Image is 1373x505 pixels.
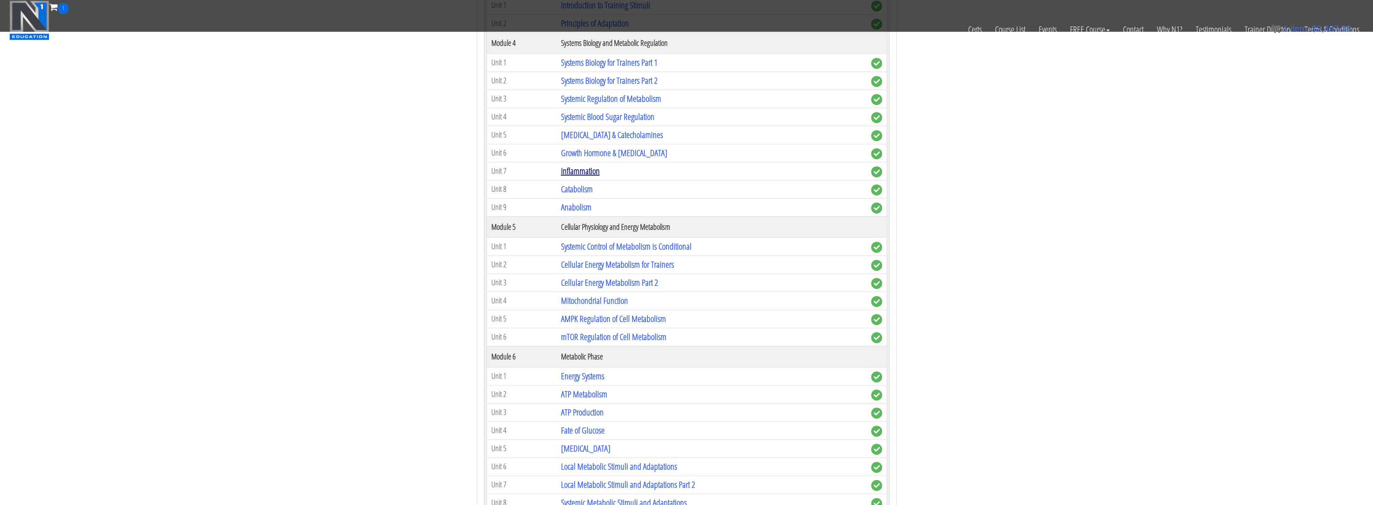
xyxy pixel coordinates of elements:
[561,460,677,472] a: Local Metabolic Stimuli and Adaptations
[486,328,556,346] td: Unit 6
[561,277,658,288] a: Cellular Energy Metabolism Part 2
[871,242,882,253] span: complete
[561,147,667,159] a: Growth Hormone & [MEDICAL_DATA]
[486,273,556,292] td: Unit 3
[486,403,556,421] td: Unit 3
[556,216,866,237] th: Cellular Physiology and Energy Metabolism
[871,58,882,69] span: complete
[486,237,556,255] td: Unit 1
[871,296,882,307] span: complete
[486,421,556,439] td: Unit 4
[49,1,69,13] a: 1
[871,332,882,343] span: complete
[486,90,556,108] td: Unit 3
[486,108,556,126] td: Unit 4
[486,255,556,273] td: Unit 2
[561,183,592,195] a: Catabolism
[9,0,49,40] img: n1-education
[486,385,556,403] td: Unit 2
[1116,14,1150,45] a: Contact
[871,426,882,437] span: complete
[1189,14,1238,45] a: Testimonials
[871,76,882,87] span: complete
[871,94,882,105] span: complete
[871,112,882,123] span: complete
[486,346,556,367] th: Module 6
[988,14,1032,45] a: Course List
[961,14,988,45] a: Certs
[486,216,556,237] th: Module 5
[871,202,882,213] span: complete
[486,53,556,71] td: Unit 1
[561,165,599,177] a: Inflammation
[561,406,603,418] a: ATP Production
[871,314,882,325] span: complete
[486,475,556,494] td: Unit 7
[486,144,556,162] td: Unit 6
[556,346,866,367] th: Metabolic Phase
[871,130,882,141] span: complete
[871,371,882,382] span: complete
[1063,14,1116,45] a: FREE Course
[561,93,661,105] a: Systemic Regulation of Metabolism
[561,424,604,436] a: Fate of Glucose
[561,479,695,490] a: Local Metabolic Stimuli and Adaptations Part 2
[561,201,591,213] a: Anabolism
[486,71,556,90] td: Unit 2
[486,126,556,144] td: Unit 5
[561,295,628,307] a: Mitochondrial Function
[561,442,610,454] a: [MEDICAL_DATA]
[486,310,556,328] td: Unit 5
[1150,14,1189,45] a: Why N1?
[1312,24,1317,34] span: $
[561,331,666,343] a: mTOR Regulation of Cell Metabolism
[561,129,662,141] a: [MEDICAL_DATA] & Catecholamines
[1272,24,1351,34] a: 1 item: $2,497.00
[1290,24,1309,34] span: item:
[871,148,882,159] span: complete
[871,408,882,419] span: complete
[1238,14,1298,45] a: Trainer Directory
[871,278,882,289] span: complete
[561,258,673,270] a: Cellular Energy Metabolism for Trainers
[486,180,556,198] td: Unit 8
[561,56,657,68] a: Systems Biology for Trainers Part 1
[486,367,556,385] td: Unit 1
[561,240,691,252] a: Systemic Control of Metabolism is Conditional
[871,260,882,271] span: complete
[871,166,882,177] span: complete
[1272,24,1280,33] img: icon11.png
[486,162,556,180] td: Unit 7
[871,480,882,491] span: complete
[486,457,556,475] td: Unit 6
[561,111,654,123] a: Systemic Blood Sugar Regulation
[486,198,556,216] td: Unit 9
[871,389,882,400] span: complete
[871,462,882,473] span: complete
[486,292,556,310] td: Unit 4
[58,3,69,14] span: 1
[561,370,604,382] a: Energy Systems
[871,184,882,195] span: complete
[561,388,607,400] a: ATP Metabolism
[1298,14,1366,45] a: Terms & Conditions
[561,75,657,86] a: Systems Biology for Trainers Part 2
[1032,14,1063,45] a: Events
[561,313,666,325] a: AMPK Regulation of Cell Metabolism
[486,439,556,457] td: Unit 5
[871,444,882,455] span: complete
[1312,24,1351,34] bdi: 2,497.00
[1283,24,1287,34] span: 1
